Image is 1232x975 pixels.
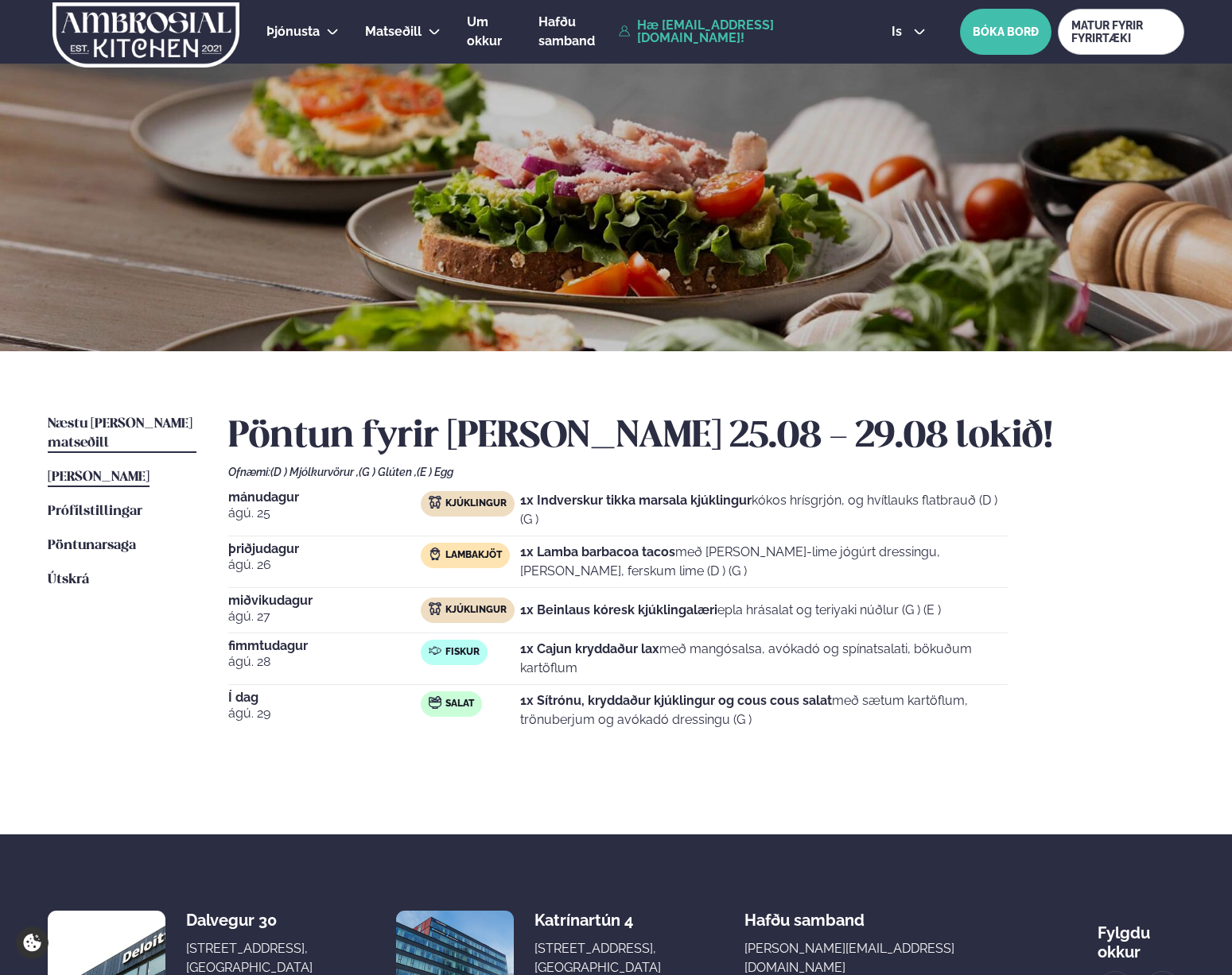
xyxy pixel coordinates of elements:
[48,417,192,450] span: Næstu [PERSON_NAME] matseðill
[534,911,661,930] div: Katrínartún 4
[228,652,421,671] span: ágú. 28
[744,898,865,930] span: Hafðu samband
[228,543,421,555] span: þriðjudagur
[186,911,313,930] div: Dalvegur 30
[520,641,659,656] strong: 1x Cajun kryddaður lax
[228,691,421,704] span: Í dag
[467,13,512,51] a: Um okkur
[1058,9,1184,55] a: MATUR FYRIR FYRIRTÆKI
[48,468,150,487] a: [PERSON_NAME]
[270,466,359,478] span: (D ) Mjólkurvörur ,
[445,646,480,659] span: Fiskur
[619,19,854,44] a: Hæ [EMAIL_ADDRESS][DOMAIN_NAME]!
[228,640,421,652] span: fimmtudagur
[228,607,421,626] span: ágú. 27
[1098,911,1184,961] div: Fylgdu okkur
[228,704,421,723] span: ágú. 29
[879,25,939,38] button: is
[228,466,1184,478] div: Ofnæmi:
[520,693,832,708] strong: 1x Sítrónu, kryddaður kjúklingur og cous cous salat
[892,25,907,38] span: is
[445,604,507,617] span: Kjúklingur
[48,539,136,552] span: Pöntunarsaga
[48,470,150,484] span: [PERSON_NAME]
[520,640,1008,678] p: með mangósalsa, avókadó og spínatsalati, bökuðum kartöflum
[228,594,421,607] span: miðvikudagur
[48,573,89,586] span: Útskrá
[520,493,752,508] strong: 1x Indverskur tikka marsala kjúklingur
[467,14,502,48] span: Um okkur
[520,691,1008,729] p: með sætum kartöflum, trönuberjum og avókadó dressingu (G )
[520,543,1008,581] p: með [PERSON_NAME]-lime jógúrt dressingu, [PERSON_NAME], ferskum lime (D ) (G )
[429,696,441,709] img: salad.svg
[429,602,441,615] img: chicken.svg
[48,536,136,555] a: Pöntunarsaga
[16,927,49,959] a: Cookie settings
[417,466,453,478] span: (E ) Egg
[538,14,595,48] span: Hafðu samband
[365,22,422,41] a: Matseðill
[51,2,241,68] img: logo
[520,601,941,620] p: epla hrásalat og teriyaki núðlur (G ) (E )
[228,415,1184,459] h2: Pöntun fyrir [PERSON_NAME] 25.08 - 29.08 lokið!
[266,22,320,41] a: Þjónusta
[538,13,612,51] a: Hafðu samband
[228,555,421,575] span: ágú. 26
[429,644,441,657] img: fish.svg
[48,502,142,521] a: Prófílstillingar
[445,698,474,710] span: Salat
[445,497,507,510] span: Kjúklingur
[228,504,421,523] span: ágú. 25
[228,491,421,504] span: mánudagur
[365,24,422,39] span: Matseðill
[520,491,1008,529] p: kókos hrísgrjón, og hvítlauks flatbrauð (D ) (G )
[429,496,441,509] img: chicken.svg
[520,544,675,559] strong: 1x Lamba barbacoa tacos
[429,547,441,560] img: Lamb.svg
[48,505,142,518] span: Prófílstillingar
[445,549,502,562] span: Lambakjöt
[359,466,417,478] span: (G ) Glúten ,
[520,602,717,617] strong: 1x Beinlaus kóresk kjúklingalæri
[48,415,196,453] a: Næstu [PERSON_NAME] matseðill
[266,24,320,39] span: Þjónusta
[960,9,1051,55] button: BÓKA BORÐ
[48,571,89,590] a: Útskrá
